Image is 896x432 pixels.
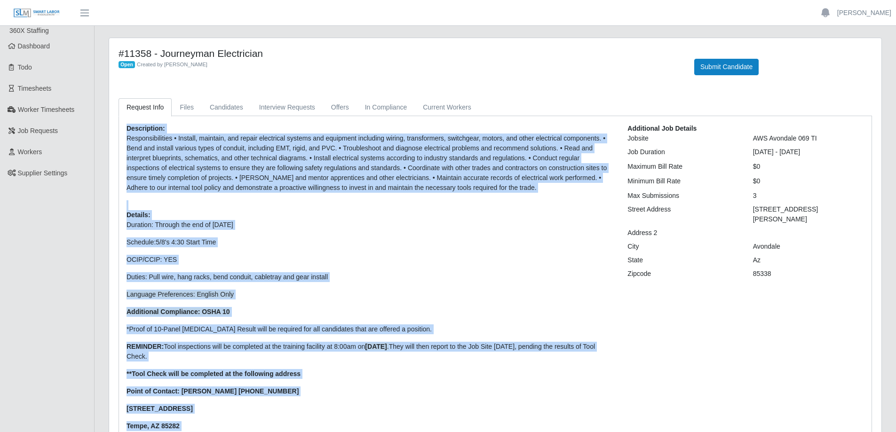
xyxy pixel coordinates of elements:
[357,98,415,117] a: In Compliance
[323,98,357,117] a: Offers
[746,204,871,224] div: [STREET_ADDRESS][PERSON_NAME]
[127,125,165,132] b: Description:
[18,63,32,71] span: Todo
[153,273,328,281] span: ull wire, hang racks, bend conduit, cabletray and gear install
[620,162,745,172] div: Maximum Bill Rate
[18,42,50,50] span: Dashboard
[620,242,745,251] div: City
[620,228,745,238] div: Address 2
[156,238,216,246] span: 5/8's 4:30 Start Time
[365,343,389,350] span: .
[127,387,299,395] strong: Point of Contact: [PERSON_NAME] [PHONE_NUMBER]
[746,191,871,201] div: 3
[13,8,60,18] img: SLM Logo
[119,98,172,117] a: Request Info
[127,343,164,350] strong: REMINDER:
[172,98,202,117] a: Files
[127,134,613,193] p: Responsibilities • Install, maintain, and repair electrical systems and equipment including wirin...
[620,147,745,157] div: Job Duration
[127,272,613,282] p: Duties: P
[746,255,871,265] div: Az
[119,47,680,59] h4: #11358 - Journeyman Electrician
[620,176,745,186] div: Minimum Bill Rate
[694,59,759,75] button: Submit Candidate
[127,324,613,334] p: *Proof of 10-Panel [MEDICAL_DATA] Result will be required for all candidates that are offered a p...
[746,147,871,157] div: [DATE] - [DATE]
[127,291,234,298] span: Language Preferences: English Only
[18,127,58,134] span: Job Requests
[137,62,207,67] span: Created by [PERSON_NAME]
[127,255,613,265] p: OCIP/CCIP: YES
[837,8,891,18] a: [PERSON_NAME]
[746,176,871,186] div: $0
[18,106,74,113] span: Worker Timesheets
[127,237,613,247] p: Schedule:
[127,405,193,412] strong: [STREET_ADDRESS]
[18,85,52,92] span: Timesheets
[620,204,745,224] div: Street Address
[415,98,479,117] a: Current Workers
[202,98,251,117] a: Candidates
[127,370,301,377] strong: **Tool Check will be completed at the following address
[127,342,613,361] p: Tool inspections will be completed at the training facility at 8:00am on They will then report to...
[620,269,745,279] div: Zipcode
[627,125,697,132] b: Additional Job Details
[620,255,745,265] div: State
[127,211,151,219] b: Details:
[127,308,230,315] strong: Additional Compliance: OSHA 10
[746,134,871,143] div: AWS Avondale 069 TI
[127,220,613,230] p: Duration: Through the end of [DATE]
[746,242,871,251] div: Avondale
[620,134,745,143] div: Jobsite
[119,61,135,69] span: Open
[18,169,68,177] span: Supplier Settings
[746,162,871,172] div: $0
[620,191,745,201] div: Max Submissions
[746,269,871,279] div: 85338
[9,27,49,34] span: 360X Staffing
[18,148,42,156] span: Workers
[365,343,387,350] strong: [DATE]
[127,422,180,430] strong: Tempe, AZ 85282
[251,98,323,117] a: Interview Requests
